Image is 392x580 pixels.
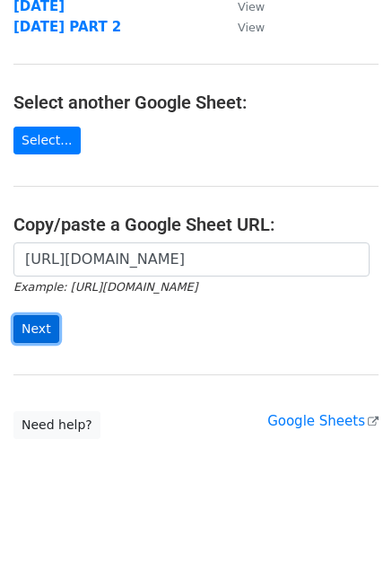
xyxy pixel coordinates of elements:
[13,242,370,277] input: Paste your Google Sheet URL here
[13,92,379,113] h4: Select another Google Sheet:
[302,494,392,580] iframe: Chat Widget
[238,21,265,34] small: View
[267,413,379,429] a: Google Sheets
[220,19,265,35] a: View
[13,127,81,154] a: Select...
[13,19,121,35] a: [DATE] PART 2
[13,315,59,343] input: Next
[13,411,100,439] a: Need help?
[13,214,379,235] h4: Copy/paste a Google Sheet URL:
[13,280,197,294] small: Example: [URL][DOMAIN_NAME]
